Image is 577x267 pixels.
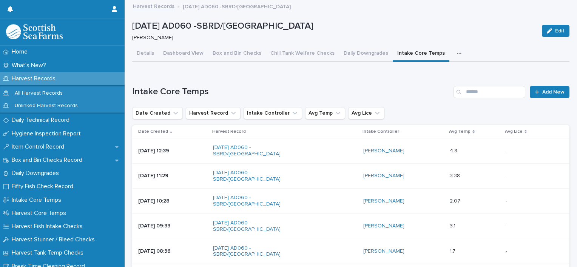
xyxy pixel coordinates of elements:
p: - [506,247,509,255]
a: [PERSON_NAME] [363,173,404,179]
p: [DATE] 08:36 [138,248,207,255]
a: [PERSON_NAME] [363,198,404,204]
button: Dashboard View [159,46,208,62]
p: Harvest Stunner / Bleed Checks [9,236,101,243]
button: Avg Temp [305,107,345,119]
button: Daily Downgrades [339,46,393,62]
button: Date Created [132,107,183,119]
p: Harvest Tank Temp Checks [9,249,89,256]
p: Harvest Core Temps [9,210,72,217]
input: Search [454,86,525,98]
p: 3.38 [450,171,461,179]
a: Add New [530,86,569,98]
p: Intake Core Temps [9,196,67,204]
p: Daily Technical Record [9,117,76,124]
span: Add New [542,89,565,95]
p: Avg Lice [505,127,523,136]
p: [DATE] 09:33 [138,223,207,229]
a: [PERSON_NAME] [363,148,404,154]
a: [PERSON_NAME] [363,223,404,229]
button: Details [132,46,159,62]
p: [DATE] 12:39 [138,148,207,154]
a: [DATE] AD060 -SBRD/[GEOGRAPHIC_DATA] [213,220,288,233]
a: Harvest Records [133,2,174,10]
p: Unlinked Harvest Records [9,103,84,109]
p: Avg Temp [449,127,471,136]
span: Edit [555,28,565,34]
button: Edit [542,25,569,37]
tr: [DATE] 09:33[DATE] AD060 -SBRD/[GEOGRAPHIC_DATA] [PERSON_NAME] 3.13.1 -- [132,213,569,239]
p: Box and Bin Checks Record [9,157,88,164]
p: - [506,146,509,154]
p: Intake Controller [363,127,399,136]
p: [DATE] AD060 -SBRD/[GEOGRAPHIC_DATA] [183,2,291,10]
p: 4.8 [450,146,459,154]
button: Box and Bin Checks [208,46,266,62]
a: [DATE] AD060 -SBRD/[GEOGRAPHIC_DATA] [213,144,288,157]
p: [PERSON_NAME] [132,35,533,41]
tr: [DATE] 11:29[DATE] AD060 -SBRD/[GEOGRAPHIC_DATA] [PERSON_NAME] 3.383.38 -- [132,163,569,189]
p: Hygiene Inspection Report [9,130,87,137]
tr: [DATE] 10:28[DATE] AD060 -SBRD/[GEOGRAPHIC_DATA] [PERSON_NAME] 2.072.07 -- [132,189,569,214]
p: - [506,221,509,229]
button: Chill Tank Welfare Checks [266,46,339,62]
p: 3.1 [450,221,457,229]
a: [DATE] AD060 -SBRD/[GEOGRAPHIC_DATA] [213,170,288,183]
p: - [506,196,509,204]
p: Home [9,48,34,55]
p: Harvest Fish Intake Checks [9,223,89,230]
button: Intake Core Temps [393,46,449,62]
a: [DATE] AD060 -SBRD/[GEOGRAPHIC_DATA] [213,195,288,207]
p: [DATE] AD060 -SBRD/[GEOGRAPHIC_DATA] [132,21,536,32]
p: Item Control Record [9,143,70,150]
h1: Intake Core Temps [132,86,450,97]
p: [DATE] 10:28 [138,198,207,204]
p: Fifty Fish Check Record [9,183,79,190]
p: [DATE] 11:29 [138,173,207,179]
button: Avg Lice [348,107,384,119]
p: Date Created [138,127,168,136]
p: - [506,171,509,179]
tr: [DATE] 08:36[DATE] AD060 -SBRD/[GEOGRAPHIC_DATA] [PERSON_NAME] 1.71.7 -- [132,239,569,264]
a: [DATE] AD060 -SBRD/[GEOGRAPHIC_DATA] [213,245,288,258]
button: Harvest Record [186,107,241,119]
img: mMrefqRFQpe26GRNOUkG [6,24,63,39]
tr: [DATE] 12:39[DATE] AD060 -SBRD/[GEOGRAPHIC_DATA] [PERSON_NAME] 4.84.8 -- [132,138,569,164]
p: What's New? [9,62,52,69]
p: Daily Downgrades [9,170,65,177]
p: Harvest Record [212,127,246,136]
p: Harvest Records [9,75,62,82]
p: 1.7 [450,247,457,255]
p: 2.07 [450,196,462,204]
a: [PERSON_NAME] [363,248,404,255]
p: All Harvest Records [9,90,69,97]
button: Intake Controller [244,107,302,119]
